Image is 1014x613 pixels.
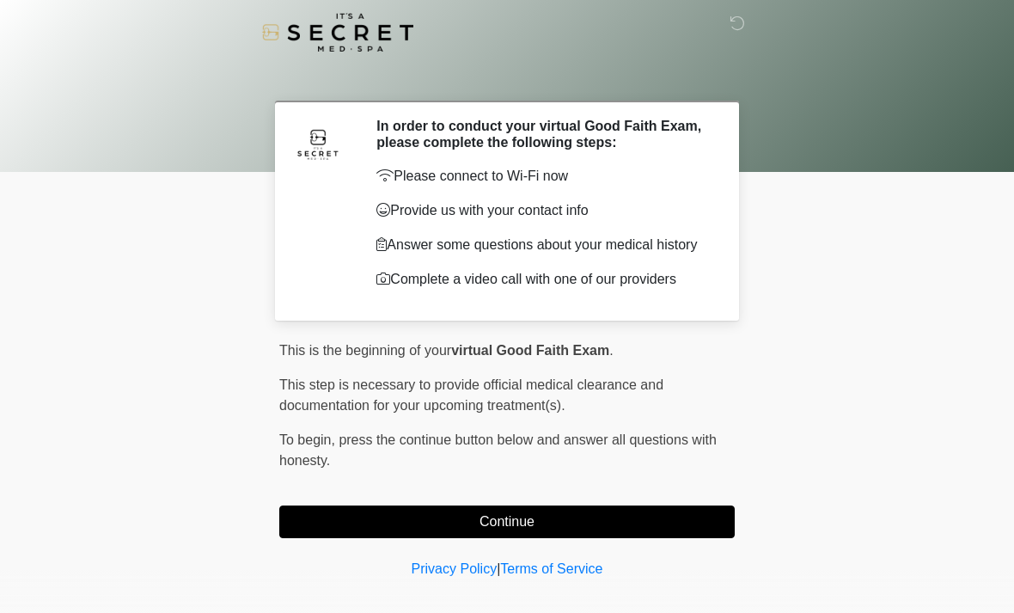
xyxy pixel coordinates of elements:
p: Answer some questions about your medical history [376,235,709,255]
p: Please connect to Wi-Fi now [376,166,709,187]
button: Continue [279,506,735,538]
span: This step is necessary to provide official medical clearance and documentation for your upcoming ... [279,377,663,413]
span: To begin, [279,432,339,447]
span: . [609,343,613,358]
span: This is the beginning of your [279,343,451,358]
p: Provide us with your contact info [376,200,709,221]
a: | [497,561,500,576]
span: press the continue button below and answer all questions with honesty. [279,432,717,468]
h1: ‎ ‎ [266,62,748,94]
img: It's A Secret Med Spa Logo [262,13,413,52]
a: Privacy Policy [412,561,498,576]
img: Agent Avatar [292,118,344,169]
h2: In order to conduct your virtual Good Faith Exam, please complete the following steps: [376,118,709,150]
p: Complete a video call with one of our providers [376,269,709,290]
strong: virtual Good Faith Exam [451,343,609,358]
a: Terms of Service [500,561,602,576]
